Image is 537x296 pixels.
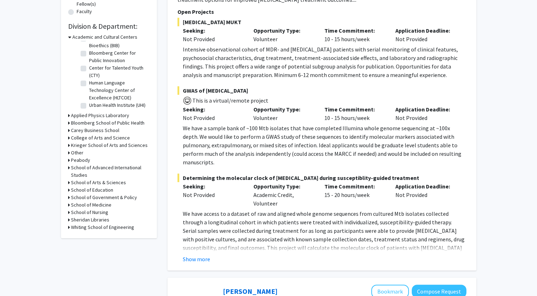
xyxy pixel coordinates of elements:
[71,201,111,209] h3: School of Medicine
[183,105,243,114] p: Seeking:
[89,102,146,109] label: Urban Health Institute (UHI)
[71,119,144,127] h3: Bloomberg School of Public Health
[5,264,30,291] iframe: Chat
[177,7,466,16] p: Open Projects
[183,114,243,122] div: Not Provided
[177,18,466,26] span: [MEDICAL_DATA] MUKT
[71,134,130,142] h3: College of Arts and Science
[71,149,83,157] h3: Other
[395,182,456,191] p: Application Deadline:
[71,224,134,231] h3: Whiting School of Engineering
[183,26,243,35] p: Seeking:
[89,34,148,49] label: Berman Institute of Bioethics (BIB)
[390,26,461,43] div: Not Provided
[390,105,461,122] div: Not Provided
[324,26,385,35] p: Time Commitment:
[319,26,390,43] div: 10 - 15 hours/week
[248,26,319,43] div: Volunteer
[71,186,113,194] h3: School of Education
[183,191,243,199] div: Not Provided
[177,174,466,182] span: Determining the molecular clock of [MEDICAL_DATA] during susceptiblity-guided treatment
[71,157,90,164] h3: Peabody
[72,33,137,41] h3: Academic and Cultural Centers
[253,182,314,191] p: Opportunity Type:
[71,164,150,179] h3: School of Advanced International Studies
[324,105,385,114] p: Time Commitment:
[89,79,148,102] label: Human Language Technology Center of Excellence (HLTCOE)
[183,45,466,79] p: Intensive observational cohort of MDR- and [MEDICAL_DATA] patients with serial monitoring of clin...
[319,105,390,122] div: 10 - 15 hours/week
[248,182,319,208] div: Academic Credit, Volunteer
[324,182,385,191] p: Time Commitment:
[89,64,148,79] label: Center for Talented Youth (CTY)
[183,209,466,286] p: We have access to a dataset of raw and aligned whole genome sequences from cultured Mtb isolates ...
[71,194,137,201] h3: School of Government & Policy
[192,97,268,104] span: This is a virtual/remote project
[183,182,243,191] p: Seeking:
[223,287,278,296] a: [PERSON_NAME]
[177,86,466,95] span: GWAS of [MEDICAL_DATA]
[89,49,148,64] label: Bloomberg Center for Public Innovation
[71,127,119,134] h3: Carey Business School
[71,216,109,224] h3: Sheridan Libraries
[68,22,150,31] h2: Division & Department:
[71,112,129,119] h3: Applied Physics Laboratory
[71,142,148,149] h3: Krieger School of Arts and Sciences
[395,105,456,114] p: Application Deadline:
[183,255,210,263] button: Show more
[319,182,390,208] div: 15 - 20 hours/week
[183,124,466,166] p: We have a sample bank of ~100 Mtb isolates that have completed Illumina whole genome sequencing a...
[77,8,92,15] label: Faculty
[390,182,461,208] div: Not Provided
[253,105,314,114] p: Opportunity Type:
[395,26,456,35] p: Application Deadline:
[248,105,319,122] div: Volunteer
[71,179,126,186] h3: School of Arts & Sciences
[253,26,314,35] p: Opportunity Type:
[71,209,108,216] h3: School of Nursing
[183,35,243,43] div: Not Provided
